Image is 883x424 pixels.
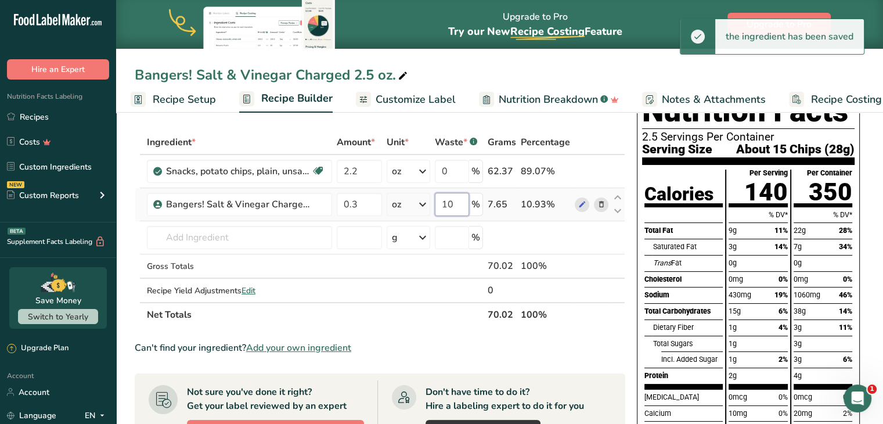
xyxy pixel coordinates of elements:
span: 1g [729,355,737,364]
a: Nutrition Breakdown [479,87,619,113]
span: 0mcg [729,393,747,401]
span: 0g [729,258,737,267]
span: About 15 Chips (28g) [736,143,855,155]
span: 9g [729,226,737,235]
span: Try our New Feature [448,24,622,38]
div: 89.07% [521,164,570,178]
th: 70.02 [485,302,518,326]
div: Save Money [35,294,81,307]
span: Nutrition Breakdown [499,92,598,107]
span: 1g [729,323,737,332]
span: 34% [839,242,852,251]
iframe: Intercom live chat [844,385,871,412]
div: Don't have time to do it? Hire a labeling expert to do it for you [426,385,584,413]
span: 0% [779,275,788,283]
div: Total Carbohydrates [644,303,723,319]
span: 7g [794,242,802,251]
span: 0mg [729,275,743,283]
div: Saturated Fat [653,239,723,255]
button: Upgrade to Pro [727,13,831,36]
span: 28% [839,226,852,235]
div: Protein [644,368,723,384]
span: 38g [794,307,806,315]
button: Hire an Expert [7,59,109,80]
div: Custom Reports [7,189,79,202]
span: Recipe Costing [811,92,882,107]
span: 0% [779,409,788,418]
span: 0% [779,393,788,401]
span: Recipe Costing [510,24,585,38]
div: EN [85,408,109,422]
div: 0 [488,283,516,297]
span: 6% [779,307,788,315]
span: Customize Label [376,92,456,107]
span: 1 [867,385,877,394]
div: 7.65 [488,197,516,211]
span: Notes & Attachments [662,92,766,107]
div: Bangers! Salt & Vinegar Charged 2.5 oz. [166,197,311,211]
span: 22g [794,226,806,235]
th: Net Totals [145,302,485,326]
a: Recipe Builder [239,85,333,113]
div: Total Sugars [653,336,723,352]
span: Switch to Yearly [28,311,88,322]
div: Recipe Yield Adjustments [147,285,332,297]
div: % DV* [794,207,852,223]
span: 0mg [794,275,808,283]
div: Upgrade to Pro [448,1,622,49]
span: 4% [779,323,788,332]
div: Can't find your ingredient? [135,341,625,355]
span: 20mg [794,409,812,418]
span: 10mg [729,409,747,418]
div: g [392,231,398,245]
div: Dietary Fiber [653,319,723,336]
span: Add your own ingredient [246,341,351,355]
input: Add Ingredient [147,226,332,249]
span: 11% [839,323,852,332]
div: oz [392,197,401,211]
div: Total Fat [644,222,723,239]
span: Percentage [521,135,570,149]
span: 4g [794,371,802,380]
span: Ingredient [147,135,196,149]
span: 3g [729,242,737,251]
div: Incl. Added Sugar [661,351,723,368]
th: 100% [518,302,572,326]
span: 1060mg [794,290,820,299]
div: Calories [644,185,713,203]
div: Cholesterol [644,271,723,288]
span: Recipe Setup [153,92,216,107]
span: 3g [794,355,802,364]
div: 70.02 [488,259,516,273]
span: Upgrade to Pro [747,17,812,31]
span: 15g [729,307,741,315]
span: 2g [729,371,737,380]
span: 2% [843,409,852,418]
span: 350 [809,178,852,206]
span: 46% [839,290,852,299]
div: Gross Totals [147,260,332,272]
i: Trans [653,258,671,267]
span: Edit [242,285,255,296]
span: 1g [729,339,737,348]
span: 2% [779,355,788,364]
span: 0mcg [794,393,812,401]
span: Amount [337,135,375,149]
div: Per Serving [749,170,788,177]
span: 3g [794,339,802,348]
span: Serving Size [642,143,712,155]
a: Customize Label [356,87,456,113]
div: Sodium [644,287,723,303]
div: Snacks, potato chips, plain, unsalted [166,164,311,178]
span: 14% [774,242,788,251]
div: 100% [521,259,570,273]
span: 14% [839,307,852,315]
div: NEW [7,181,24,188]
div: BETA [8,228,26,235]
div: the ingredient has been saved [715,19,864,54]
div: 10.93% [521,197,570,211]
span: 3g [794,323,802,332]
div: Waste [435,135,477,149]
span: 140 [744,178,788,206]
span: 0% [843,275,852,283]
